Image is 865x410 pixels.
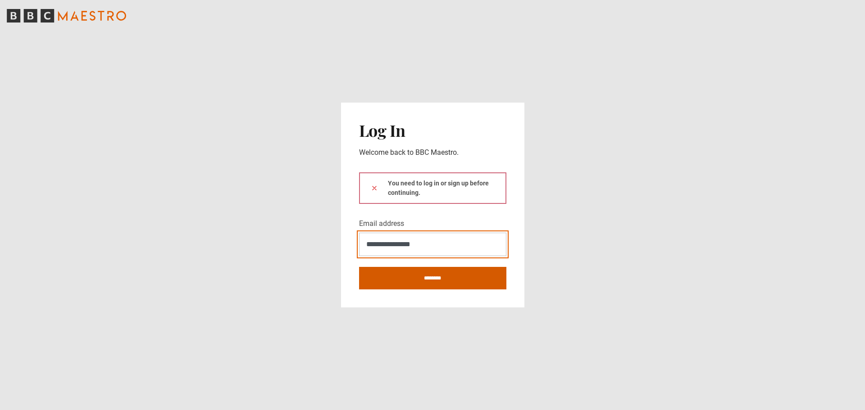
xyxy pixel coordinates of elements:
[359,218,404,229] label: Email address
[359,172,506,204] div: You need to log in or sign up before continuing.
[359,147,506,158] p: Welcome back to BBC Maestro.
[359,121,506,140] h2: Log In
[7,9,126,23] svg: BBC Maestro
